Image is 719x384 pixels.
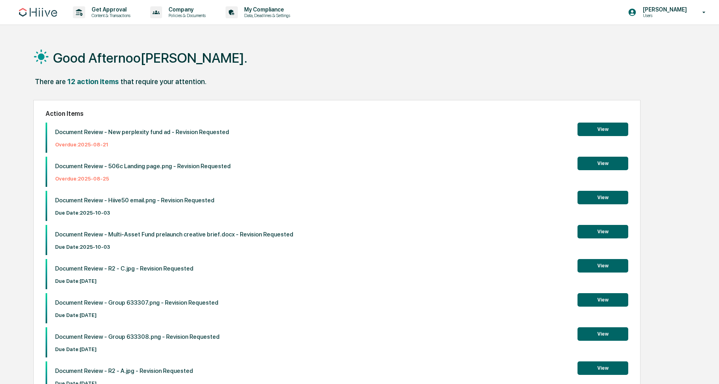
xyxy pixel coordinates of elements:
[637,13,691,18] p: Users
[46,110,628,117] h2: Action Items
[577,261,628,269] a: View
[67,77,119,86] div: 12 action items
[577,123,628,136] button: View
[55,163,231,170] p: Document Review - 506c Landing page.png - Revision Requested
[120,77,207,86] div: that require your attention.
[85,13,134,18] p: Content & Transactions
[577,293,628,307] button: View
[577,227,628,235] a: View
[162,13,210,18] p: Policies & Documents
[85,6,134,13] p: Get Approval
[55,142,229,148] p: Overdue: 2025-08-21
[55,176,231,182] p: Overdue: 2025-08-25
[55,333,220,340] p: Document Review - Group 633308.png - Revision Requested
[577,330,628,337] a: View
[577,191,628,204] button: View
[577,296,628,303] a: View
[55,210,214,216] p: Due Date: 2025-10-03
[637,6,691,13] p: [PERSON_NAME]
[577,157,628,170] button: View
[577,364,628,371] a: View
[238,6,294,13] p: My Compliance
[55,231,293,238] p: Document Review - Multi-Asset Fund prelaunch creative brief.docx - Revision Requested
[55,129,229,136] p: Document Review - New perplexity fund ad - Revision Requested
[55,346,220,352] p: Due Date: [DATE]
[55,278,193,284] p: Due Date: [DATE]
[577,159,628,167] a: View
[238,13,294,18] p: Data, Deadlines & Settings
[577,327,628,341] button: View
[577,225,628,238] button: View
[162,6,210,13] p: Company
[577,361,628,375] button: View
[55,244,293,250] p: Due Date: 2025-10-03
[55,312,218,318] p: Due Date: [DATE]
[577,193,628,201] a: View
[19,8,57,17] img: logo
[55,299,218,306] p: Document Review - Group 633307.png - Revision Requested
[53,50,247,66] h1: Good Afternoo[PERSON_NAME].
[55,265,193,272] p: Document Review - R2 - C.jpg - Revision Requested
[55,367,193,374] p: Document Review - R2 - A.jpg - Revision Requested
[55,197,214,204] p: Document Review - Hiive50 email.png - Revision Requested
[577,125,628,132] a: View
[35,77,66,86] div: There are
[577,259,628,273] button: View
